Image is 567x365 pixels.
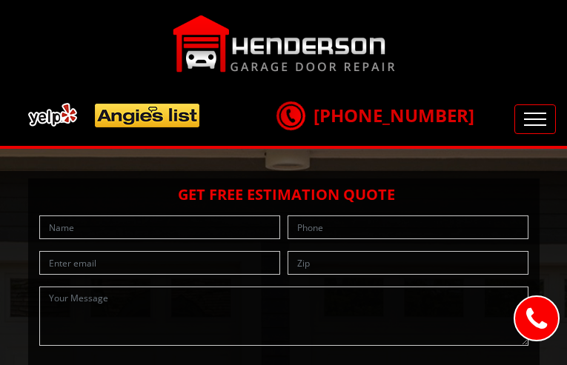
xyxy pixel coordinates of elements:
input: Enter email [39,251,280,275]
img: Henderson.png [173,15,395,73]
h2: Get Free Estimation Quote [36,186,532,204]
input: Name [39,215,280,239]
img: add.png [22,97,206,133]
input: Phone [288,215,528,239]
img: call.png [272,97,309,134]
a: [PHONE_NUMBER] [276,103,474,127]
input: Zip [288,251,528,275]
button: Toggle navigation [514,104,556,134]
